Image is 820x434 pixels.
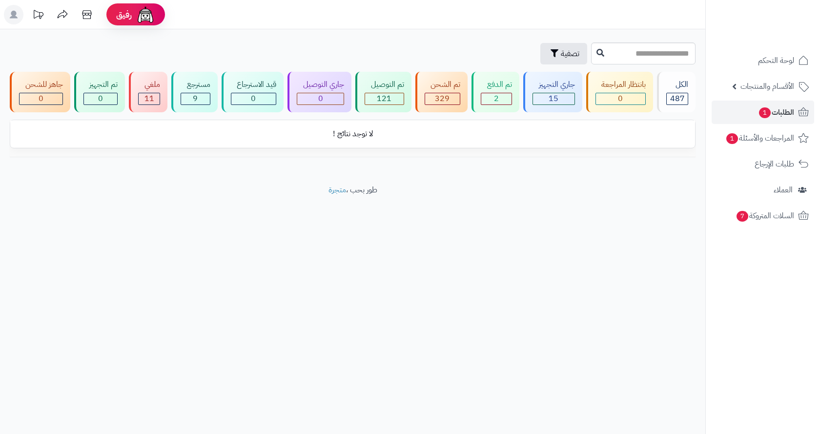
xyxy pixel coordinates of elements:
span: 0 [618,93,623,104]
span: الطلبات [758,105,794,119]
span: 0 [98,93,103,104]
a: بانتظار المراجعة 0 [584,72,656,112]
span: 329 [435,93,450,104]
div: 329 [425,93,460,104]
a: ملغي 11 [127,72,169,112]
div: 9 [181,93,210,104]
a: جاري التجهيز 15 [521,72,584,112]
div: 0 [84,93,118,104]
span: المراجعات والأسئلة [725,131,794,145]
span: تصفية [561,48,579,60]
div: بانتظار المراجعة [595,79,646,90]
span: 121 [377,93,391,104]
a: مسترجع 9 [169,72,220,112]
div: جاري التجهيز [533,79,575,90]
a: طلبات الإرجاع [712,152,814,176]
a: تحديثات المنصة [26,5,50,27]
a: المراجعات والأسئلة1 [712,126,814,150]
span: 487 [670,93,685,104]
span: السلات المتروكة [736,209,794,223]
div: تم الشحن [425,79,461,90]
span: 1 [726,133,738,144]
div: 11 [139,93,160,104]
span: 0 [39,93,43,104]
img: ai-face.png [136,5,155,24]
div: 0 [596,93,646,104]
div: 15 [533,93,574,104]
div: ملغي [138,79,160,90]
span: العملاء [774,183,793,197]
div: تم التجهيز [83,79,118,90]
div: 0 [20,93,62,104]
div: جاري التوصيل [297,79,344,90]
div: 2 [481,93,512,104]
div: جاهز للشحن [19,79,63,90]
span: 9 [193,93,198,104]
div: تم الدفع [481,79,512,90]
a: تم التجهيز 0 [72,72,127,112]
a: العملاء [712,178,814,202]
a: الكل487 [655,72,697,112]
a: لوحة التحكم [712,49,814,72]
a: تم الشحن 329 [413,72,470,112]
td: لا توجد نتائج ! [10,121,695,147]
div: 121 [365,93,404,104]
a: جاهز للشحن 0 [8,72,72,112]
span: 11 [144,93,154,104]
span: الأقسام والمنتجات [740,80,794,93]
div: 0 [231,93,276,104]
span: 2 [494,93,499,104]
span: 0 [251,93,256,104]
a: تم التوصيل 121 [353,72,413,112]
span: 15 [549,93,558,104]
a: قيد الاسترجاع 0 [220,72,286,112]
div: 0 [297,93,344,104]
div: قيد الاسترجاع [231,79,277,90]
a: تم الدفع 2 [470,72,521,112]
span: طلبات الإرجاع [755,157,794,171]
span: 1 [758,107,771,118]
img: logo-2.png [754,13,811,33]
a: السلات المتروكة7 [712,204,814,227]
span: 7 [736,210,748,222]
span: رفيق [116,9,132,21]
span: 0 [318,93,323,104]
div: مسترجع [181,79,210,90]
a: الطلبات1 [712,101,814,124]
span: لوحة التحكم [758,54,794,67]
a: متجرة [328,184,346,196]
div: تم التوصيل [365,79,404,90]
div: الكل [666,79,688,90]
a: جاري التوصيل 0 [286,72,353,112]
button: تصفية [540,43,587,64]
